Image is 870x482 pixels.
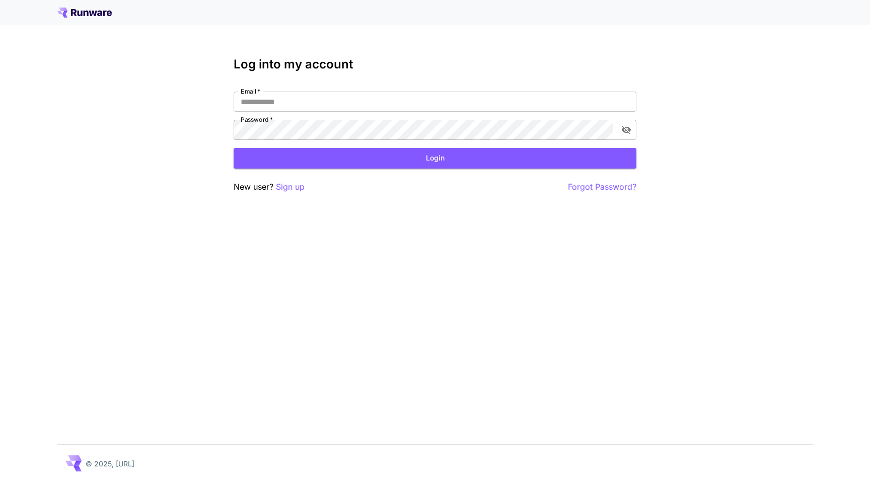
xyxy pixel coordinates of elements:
[241,87,260,96] label: Email
[617,121,635,139] button: toggle password visibility
[276,181,305,193] button: Sign up
[234,181,305,193] p: New user?
[86,458,134,469] p: © 2025, [URL]
[234,148,636,169] button: Login
[568,181,636,193] button: Forgot Password?
[234,57,636,71] h3: Log into my account
[241,115,273,124] label: Password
